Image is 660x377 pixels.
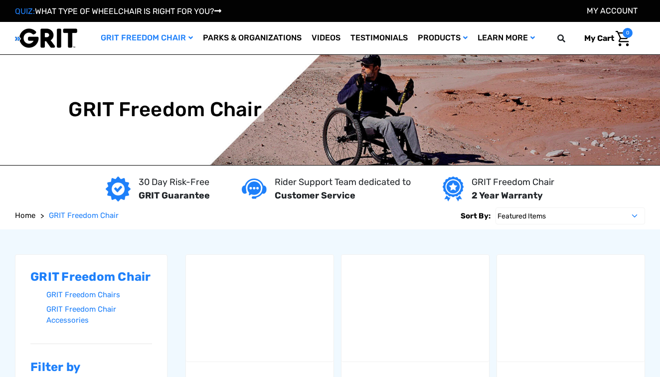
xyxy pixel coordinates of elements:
strong: 2 Year Warranty [472,190,543,201]
h2: Filter by [30,360,152,375]
a: GRIT Junior,$4,995.00 [186,255,333,362]
a: GRIT Freedom Chairs [46,288,152,302]
h1: GRIT Freedom Chair [68,98,262,122]
a: GRIT Freedom Chair: Pro,$5,495.00 [497,255,645,362]
a: Account [587,6,638,15]
a: Home [15,210,35,221]
label: Sort By: [461,207,491,224]
span: QUIZ: [15,6,35,16]
a: Videos [307,22,345,54]
a: Testimonials [345,22,413,54]
img: GRIT Guarantee [106,177,131,201]
a: Learn More [473,22,540,54]
strong: GRIT Guarantee [139,190,210,201]
p: Rider Support Team dedicated to [275,176,411,189]
span: Home [15,211,35,220]
img: Year warranty [443,177,463,201]
img: Cart [616,31,630,46]
a: GRIT Freedom Chair [49,210,119,221]
span: 0 [623,28,633,38]
input: Search [562,28,577,49]
p: 30 Day Risk-Free [139,176,210,189]
strong: Customer Service [275,190,355,201]
a: Parks & Organizations [198,22,307,54]
img: GRIT All-Terrain Wheelchair and Mobility Equipment [15,28,77,48]
img: GRIT Freedom Chair Pro: the Pro model shown including contoured Invacare Matrx seatback, Spinergy... [497,255,645,362]
a: QUIZ:WHAT TYPE OF WHEELCHAIR IS RIGHT FOR YOU? [15,6,221,16]
a: GRIT Freedom Chair Accessories [46,302,152,328]
a: Products [413,22,473,54]
h2: GRIT Freedom Chair [30,270,152,284]
span: GRIT Freedom Chair [49,211,119,220]
img: Customer service [242,179,267,199]
span: My Cart [584,33,614,43]
a: Cart with 0 items [577,28,633,49]
img: GRIT Junior: GRIT Freedom Chair all terrain wheelchair engineered specifically for kids [186,255,333,362]
img: GRIT Freedom Chair: Spartan [341,255,489,362]
p: GRIT Freedom Chair [472,176,554,189]
a: GRIT Freedom Chair [96,22,198,54]
a: GRIT Freedom Chair: Spartan,$3,995.00 [341,255,489,362]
